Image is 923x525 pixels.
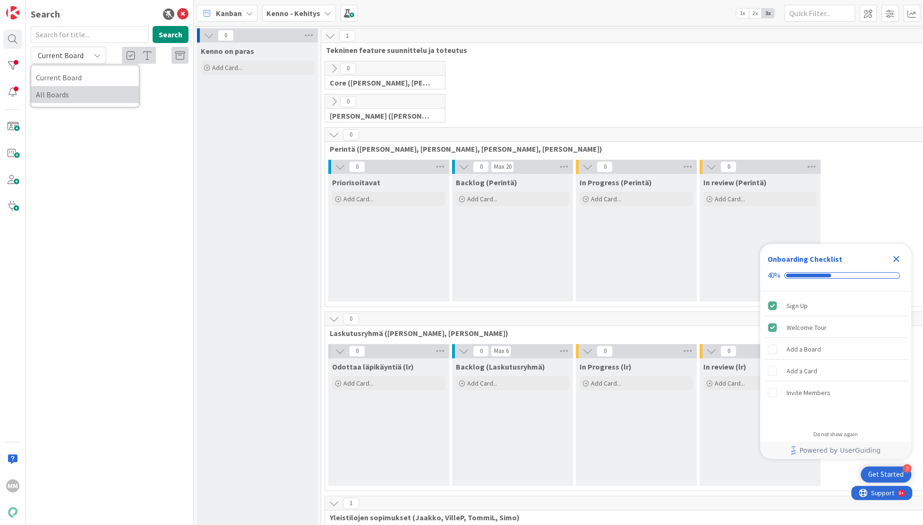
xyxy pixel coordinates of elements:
div: Invite Members is incomplete. [764,382,907,403]
span: 2x [749,9,761,18]
span: Support [20,1,43,13]
div: Add a Card [786,365,817,377]
div: Max 20 [494,164,511,169]
div: Search [31,7,60,21]
span: Core (Pasi, Jussi, JaakkoHä, Jyri, Leo, MikkoK, Väinö, MattiH) [330,78,433,87]
a: All Boards [31,86,139,103]
span: Add Card... [591,379,621,387]
div: Invite Members [786,387,830,398]
span: 0 [340,96,356,107]
span: 0 [349,161,365,172]
div: Checklist Container [760,244,911,459]
span: Halti (Sebastian, VilleH, Riikka, Antti, MikkoV, PetriH, PetriM) [330,111,433,120]
b: Kenno - Kehitys [266,9,320,18]
img: Visit kanbanzone.com [6,6,19,19]
span: 1 [343,498,359,509]
div: Checklist items [760,292,911,424]
span: Add Card... [467,195,497,203]
span: Add Card... [343,379,374,387]
span: 0 [720,161,736,172]
span: In review (Perintä) [703,178,767,187]
div: 3 [903,464,911,473]
span: Add Card... [467,379,497,387]
div: Do not show again [813,430,858,438]
span: 0 [218,30,234,41]
div: Get Started [868,470,904,479]
span: In Progress (lr) [580,362,632,371]
span: 1 [339,30,355,42]
div: Close Checklist [889,251,904,267]
div: Open Get Started checklist, remaining modules: 3 [861,466,911,482]
span: 3x [761,9,774,18]
span: In Progress (Perintä) [580,178,652,187]
span: 1x [736,9,749,18]
span: 0 [340,63,356,74]
span: 0 [473,345,489,357]
div: Onboarding Checklist [768,253,842,265]
span: Odottaa läpikäyntiä (lr) [332,362,414,371]
span: Current Board [36,70,134,85]
span: Add Card... [212,63,242,72]
div: Add a Board is incomplete. [764,339,907,360]
div: 40% [768,271,780,280]
input: Quick Filter... [784,5,855,22]
span: 0 [473,161,489,172]
div: MM [6,479,19,492]
span: Add Card... [591,195,621,203]
span: In review (lr) [703,362,746,371]
div: Add a Board [786,344,821,355]
span: Add Card... [715,379,745,387]
a: Current Board [31,69,139,86]
div: Footer [760,442,911,459]
div: Add a Card is incomplete. [764,361,907,381]
span: 0 [597,345,613,357]
span: Kanban [216,8,242,19]
span: Backlog (Laskutusryhmä) [456,362,545,371]
div: 9+ [48,4,52,11]
div: Welcome Tour [786,322,827,333]
span: Current Board [38,51,84,60]
span: Backlog (Perintä) [456,178,517,187]
span: 0 [343,313,359,325]
span: 0 [349,345,365,357]
span: 0 [720,345,736,357]
span: Priorisoitavat [332,178,380,187]
span: Add Card... [343,195,374,203]
a: Powered by UserGuiding [765,442,906,459]
span: All Boards [36,87,134,102]
span: Add Card... [715,195,745,203]
span: 0 [343,129,359,140]
div: Sign Up is complete. [764,295,907,316]
div: Checklist progress: 40% [768,271,904,280]
img: avatar [6,506,19,519]
div: Sign Up [786,300,808,311]
div: Welcome Tour is complete. [764,317,907,338]
div: Max 6 [494,349,508,353]
button: Search [153,26,188,43]
span: Powered by UserGuiding [799,445,880,456]
span: Kenno on paras [201,46,254,56]
input: Search for title... [31,26,149,43]
span: 0 [597,161,613,172]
